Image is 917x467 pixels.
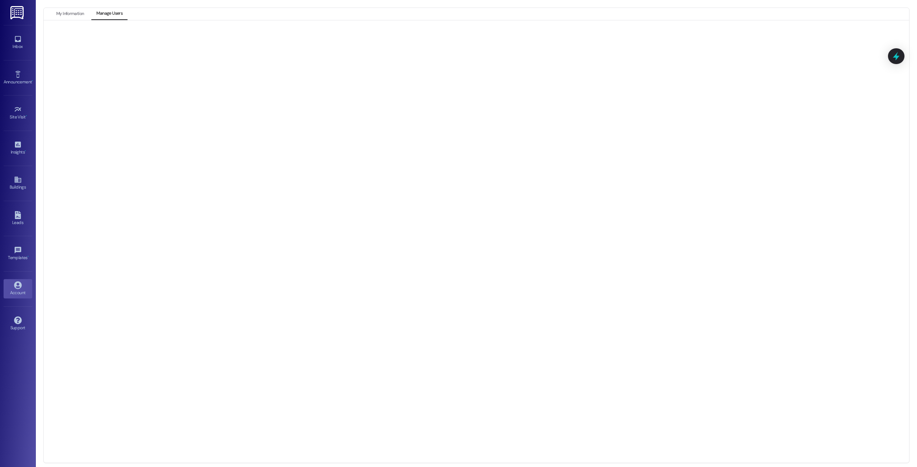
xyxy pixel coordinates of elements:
[4,279,32,298] a: Account
[4,103,32,123] a: Site Visit •
[58,35,877,448] iframe: retool
[26,113,27,118] span: •
[10,6,25,19] img: ResiDesk Logo
[4,244,32,263] a: Templates •
[25,149,26,154] span: •
[28,254,29,259] span: •
[4,174,32,193] a: Buildings
[32,78,33,83] span: •
[4,209,32,228] a: Leads
[91,8,128,20] button: Manage Users
[4,33,32,52] a: Inbox
[4,138,32,158] a: Insights •
[4,314,32,334] a: Support
[51,8,89,20] button: My Information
